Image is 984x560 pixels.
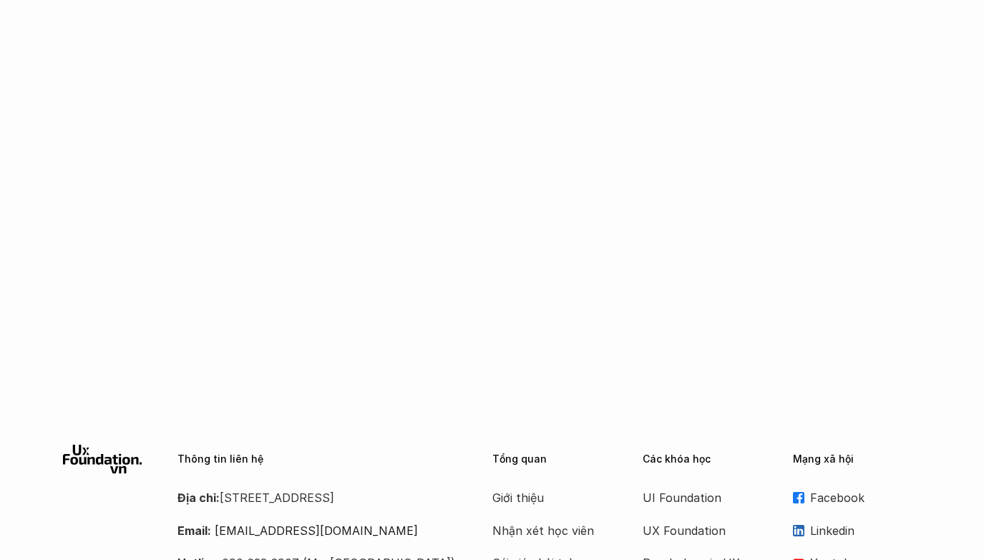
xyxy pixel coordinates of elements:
[643,453,771,465] p: Các khóa học
[177,487,457,508] p: [STREET_ADDRESS]
[793,520,922,541] a: Linkedin
[793,453,922,465] p: Mạng xã hội
[177,491,220,505] strong: Địa chỉ:
[643,520,757,541] a: UX Foundation
[810,487,922,508] p: Facebook
[643,487,757,508] a: UI Foundation
[492,487,607,508] a: Giới thiệu
[135,47,850,352] iframe: UX Map
[492,520,607,541] a: Nhận xét học viên
[793,487,922,508] a: Facebook
[492,453,621,465] p: Tổng quan
[215,523,418,538] a: [EMAIL_ADDRESS][DOMAIN_NAME]
[177,523,211,538] strong: Email:
[177,453,457,465] p: Thông tin liên hệ
[810,520,922,541] p: Linkedin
